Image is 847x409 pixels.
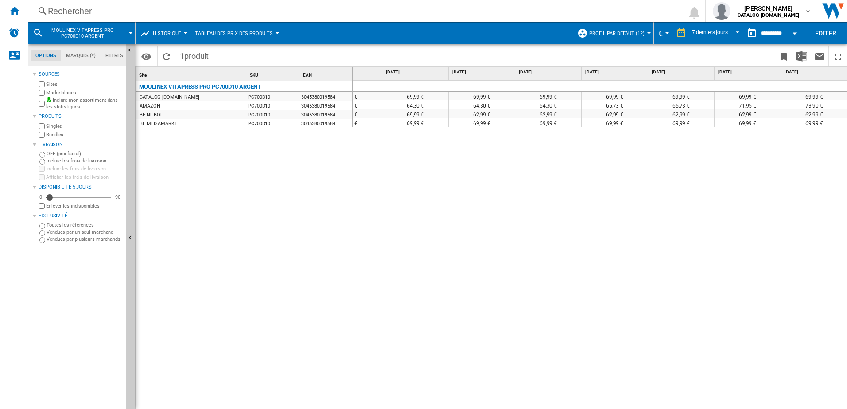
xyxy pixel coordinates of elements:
div: 71,95 € [715,100,781,109]
input: Sites [39,81,45,87]
button: Historique [153,22,186,44]
button: Tableau des prix des produits [195,22,277,44]
input: Singles [39,123,45,129]
div: PC700D10 [246,92,299,101]
div: 62,99 € [515,109,581,118]
div: 62,99 € [449,109,515,118]
label: Vendues par plusieurs marchands [47,236,123,243]
input: Inclure mon assortiment dans les statistiques [39,98,45,109]
div: 69,99 € [515,118,581,127]
span: SKU [250,73,258,77]
span: € [658,29,663,38]
div: Livraison [39,141,123,148]
button: md-calendar [743,24,761,42]
button: € [658,22,667,44]
div: 69,99 € [582,118,648,127]
label: OFF (prix facial) [47,150,123,157]
button: Envoyer ce rapport par email [811,46,828,66]
div: Disponibilité 5 Jours [39,184,123,191]
div: PC700D10 [246,110,299,119]
label: Enlever les indisponibles [46,203,123,209]
input: Bundles [39,132,45,138]
span: [DATE] [386,69,447,75]
div: MOULINEX VITAPRESS PRO PC700D10 ARGENT [33,22,131,44]
div: 3045380019584 [299,110,352,119]
label: Marketplaces [46,89,123,96]
button: Options [137,48,155,64]
input: Vendues par plusieurs marchands [39,237,45,243]
input: OFF (prix facial) [39,152,45,158]
button: Télécharger au format Excel [793,46,811,66]
md-tab-item: Marques (*) [61,50,101,61]
label: Vendues par un seul marchand [47,229,123,235]
md-slider: Disponibilité [46,193,111,202]
div: 3045380019584 [299,119,352,127]
b: CATALOG [DOMAIN_NAME] [738,12,799,18]
div: [DATE] [650,67,714,78]
div: 62,99 € [582,109,648,118]
div: 3045380019584 [299,101,352,110]
span: EAN [303,73,312,77]
button: Créer un favoris [775,46,793,66]
button: MOULINEX VITAPRESS PRO PC700D10 ARGENT [47,22,127,44]
div: [DATE] [583,67,648,78]
div: 69,99 € [582,92,648,100]
div: 62,99 € [648,109,714,118]
label: Toutes les références [47,222,123,228]
button: Profil par défaut (12) [589,22,649,44]
span: [DATE] [785,69,846,75]
md-menu: Currency [654,22,672,44]
div: 7 derniers jours [692,29,728,35]
div: 3045380019584 [299,92,352,101]
div: PC700D10 [246,119,299,127]
div: Historique [140,22,186,44]
div: SKU Sort None [248,67,299,81]
span: produit [184,51,209,61]
div: 69,99 € [382,92,448,100]
label: Inclure les frais de livraison [47,158,123,164]
div: Sort None [301,67,352,81]
div: [DATE] [384,67,448,78]
input: Afficher les frais de livraison [39,203,45,209]
div: CATALOG [DOMAIN_NAME] [140,93,199,102]
div: Rechercher [48,5,657,17]
img: alerts-logo.svg [9,27,19,38]
span: [DATE] [718,69,779,75]
button: Editer [808,25,843,41]
label: Sites [46,81,123,88]
input: Afficher les frais de livraison [39,174,45,180]
md-select: REPORTS.WIZARD.STEPS.REPORT.STEPS.REPORT_OPTIONS.PERIOD: 7 derniers jours [691,26,743,41]
button: Plein écran [829,46,847,66]
div: PC700D10 [246,101,299,110]
div: Produits [39,113,123,120]
div: Sort None [137,67,246,81]
img: mysite-bg-18x18.png [46,97,51,102]
input: Vendues par un seul marchand [39,230,45,236]
img: excel-24x24.png [796,51,807,62]
div: Sources [39,71,123,78]
div: BE MEDIAMARKT [140,120,178,128]
div: BE NL BOL [140,111,163,120]
div: [DATE] [451,67,515,78]
md-tab-item: Filtres [101,50,128,61]
button: Recharger [158,46,175,66]
div: 69,99 € [449,118,515,127]
label: Bundles [46,131,123,138]
div: MOULINEX VITAPRESS PRO PC700D10 ARGENT [139,81,261,92]
div: AMAZON [140,102,160,111]
label: Inclure les frais de livraison [46,166,123,172]
span: Profil par défaut (12) [589,31,645,36]
input: Inclure les frais de livraison [39,166,45,172]
span: Tableau des prix des produits [195,31,273,36]
span: Historique [153,31,181,36]
div: EAN Sort None [301,67,352,81]
span: MOULINEX VITAPRESS PRO PC700D10 ARGENT [47,27,118,39]
div: 69,99 € [449,92,515,100]
span: [DATE] [652,69,712,75]
div: Site Sort None [137,67,246,81]
button: Masquer [126,44,137,60]
label: Afficher les frais de livraison [46,174,123,181]
div: [DATE] [517,67,581,78]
